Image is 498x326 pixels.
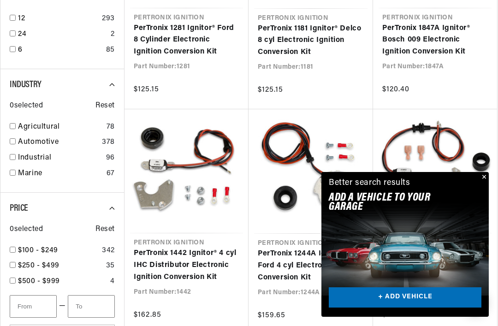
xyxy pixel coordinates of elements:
span: 0 selected [10,224,43,236]
a: + ADD VEHICLE [329,287,481,308]
button: Close [478,172,489,183]
div: 342 [102,245,115,257]
span: $100 - $249 [18,247,58,254]
div: 378 [102,136,115,148]
a: PerTronix 1847A Ignitor® Bosch 009 Electronic Ignition Conversion Kit [382,23,488,58]
a: PerTronix 1181 Ignitor® Delco 8 cyl Electronic Ignition Conversion Kit [258,23,364,59]
div: Better search results [329,177,410,190]
a: Automotive [18,136,98,148]
span: — [59,300,66,312]
a: PerTronix 1244A Ignitor® Ford 4 cyl Electronic Ignition Conversion Kit [258,248,364,284]
a: PerTronix 1442 Ignitor® 4 cyl IHC Distributor Electronic Ignition Conversion Kit [134,248,239,283]
a: Agricultural [18,121,103,133]
span: Industry [10,80,41,89]
div: 67 [107,168,115,180]
div: 96 [106,152,115,164]
input: From [10,295,57,318]
div: 2 [111,29,115,41]
span: Reset [95,224,115,236]
span: Price [10,204,28,213]
input: To [68,295,115,318]
span: Reset [95,100,115,112]
a: 12 [18,13,98,25]
a: 24 [18,29,107,41]
div: 293 [102,13,115,25]
a: Marine [18,168,103,180]
div: 78 [107,121,115,133]
span: $250 - $499 [18,262,59,269]
a: Industrial [18,152,102,164]
span: 0 selected [10,100,43,112]
h2: Add A VEHICLE to your garage [329,193,458,212]
span: $500 - $999 [18,278,60,285]
div: 35 [106,260,115,272]
div: 85 [106,44,115,56]
a: 6 [18,44,102,56]
a: PerTronix 1281 Ignitor® Ford 8 Cylinder Electronic Ignition Conversion Kit [134,23,239,58]
div: 4 [110,276,115,288]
